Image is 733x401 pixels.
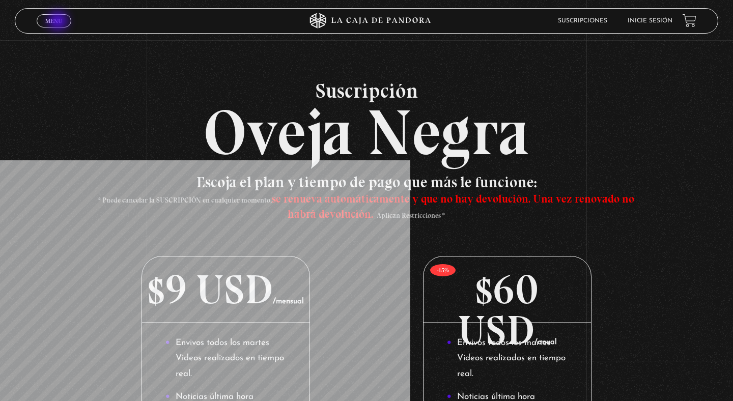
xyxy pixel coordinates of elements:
[683,14,696,27] a: View your shopping cart
[15,80,718,164] h2: Oveja Negra
[15,80,718,101] span: Suscripción
[558,18,607,24] a: Suscripciones
[447,335,568,382] li: Envivos todos los martes Videos realizados en tiempo real.
[165,335,286,382] li: Envivos todos los martes Videos realizados en tiempo real.
[273,298,304,305] span: /mensual
[272,192,634,221] span: se renueva automáticamente y que no hay devolución. Una vez renovado no habrá devolución.
[628,18,672,24] a: Inicie sesión
[142,256,310,323] p: $9 USD
[45,18,62,24] span: Menu
[424,256,591,323] p: $60 USD
[85,175,648,220] h3: Escoja el plan y tiempo de pago que más le funcione:
[98,196,634,220] span: * Puede cancelar la SUSCRIPCIÓN en cualquier momento, - Aplican Restricciones *
[42,26,66,34] span: Cerrar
